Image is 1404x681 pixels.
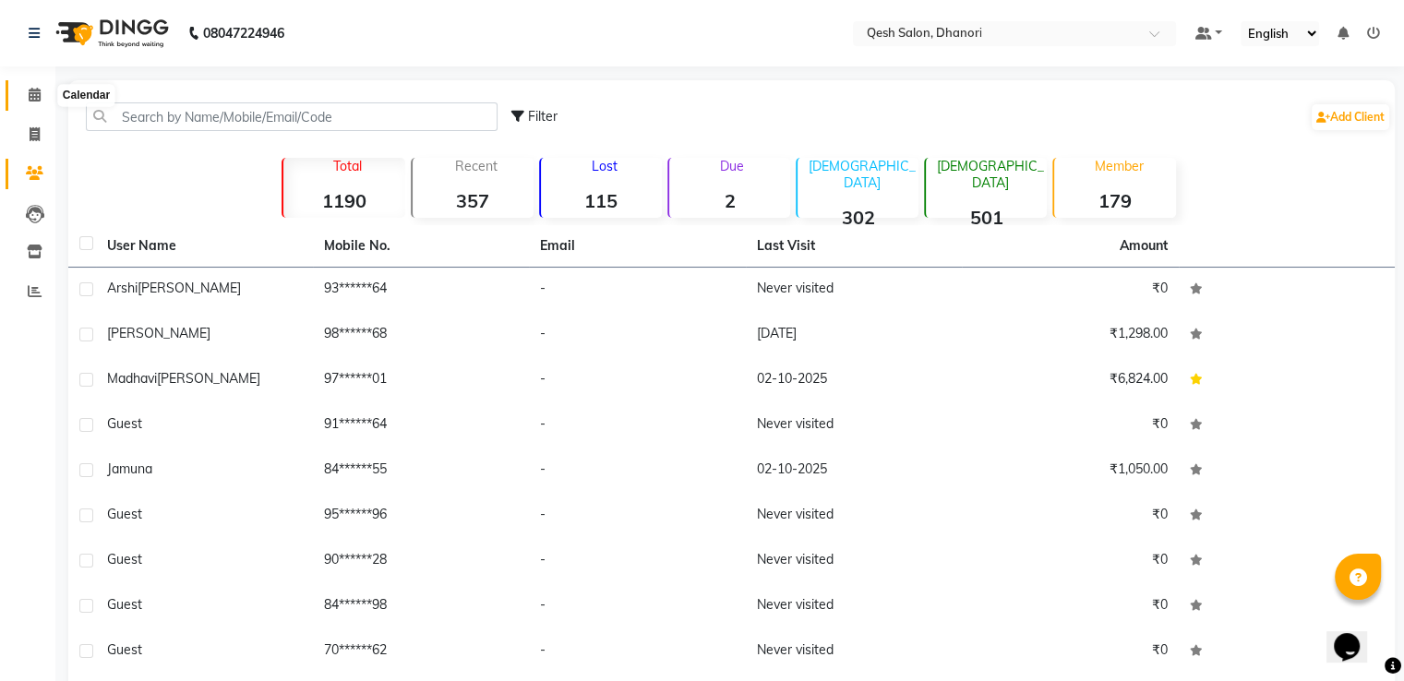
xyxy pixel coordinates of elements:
[107,641,142,658] span: Guest
[673,158,790,174] p: Due
[962,268,1179,313] td: ₹0
[926,206,1047,229] strong: 501
[669,189,790,212] strong: 2
[746,358,963,403] td: 02-10-2025
[529,629,746,675] td: -
[420,158,534,174] p: Recent
[86,102,498,131] input: Search by Name/Mobile/Email/Code
[962,494,1179,539] td: ₹0
[962,584,1179,629] td: ₹0
[529,448,746,494] td: -
[413,189,534,212] strong: 357
[529,268,746,313] td: -
[58,85,114,107] div: Calendar
[203,7,284,59] b: 08047224946
[529,494,746,539] td: -
[107,280,138,296] span: Arshi
[1109,225,1179,267] th: Amount
[746,629,963,675] td: Never visited
[746,584,963,629] td: Never visited
[107,596,142,613] span: Guest
[96,225,313,268] th: User Name
[529,403,746,448] td: -
[107,460,152,477] span: Jamuna
[528,108,558,125] span: Filter
[107,415,142,432] span: Guest
[746,225,963,268] th: Last Visit
[529,225,746,268] th: Email
[746,494,963,539] td: Never visited
[962,539,1179,584] td: ₹0
[107,370,157,387] span: Madhavi
[283,189,404,212] strong: 1190
[746,448,963,494] td: 02-10-2025
[107,325,210,341] span: [PERSON_NAME]
[962,403,1179,448] td: ₹0
[107,551,142,567] span: Guest
[1054,189,1175,212] strong: 179
[962,629,1179,675] td: ₹0
[805,158,918,191] p: [DEMOGRAPHIC_DATA]
[798,206,918,229] strong: 302
[313,225,530,268] th: Mobile No.
[962,358,1179,403] td: ₹6,824.00
[529,358,746,403] td: -
[291,158,404,174] p: Total
[138,280,241,296] span: [PERSON_NAME]
[541,189,662,212] strong: 115
[529,584,746,629] td: -
[962,313,1179,358] td: ₹1,298.00
[746,313,963,358] td: [DATE]
[107,506,142,522] span: Guest
[1062,158,1175,174] p: Member
[746,268,963,313] td: Never visited
[529,313,746,358] td: -
[933,158,1047,191] p: [DEMOGRAPHIC_DATA]
[962,448,1179,494] td: ₹1,050.00
[746,539,963,584] td: Never visited
[47,7,174,59] img: logo
[529,539,746,584] td: -
[1312,104,1389,130] a: Add Client
[1326,607,1386,663] iframe: chat widget
[746,403,963,448] td: Never visited
[548,158,662,174] p: Lost
[157,370,260,387] span: [PERSON_NAME]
